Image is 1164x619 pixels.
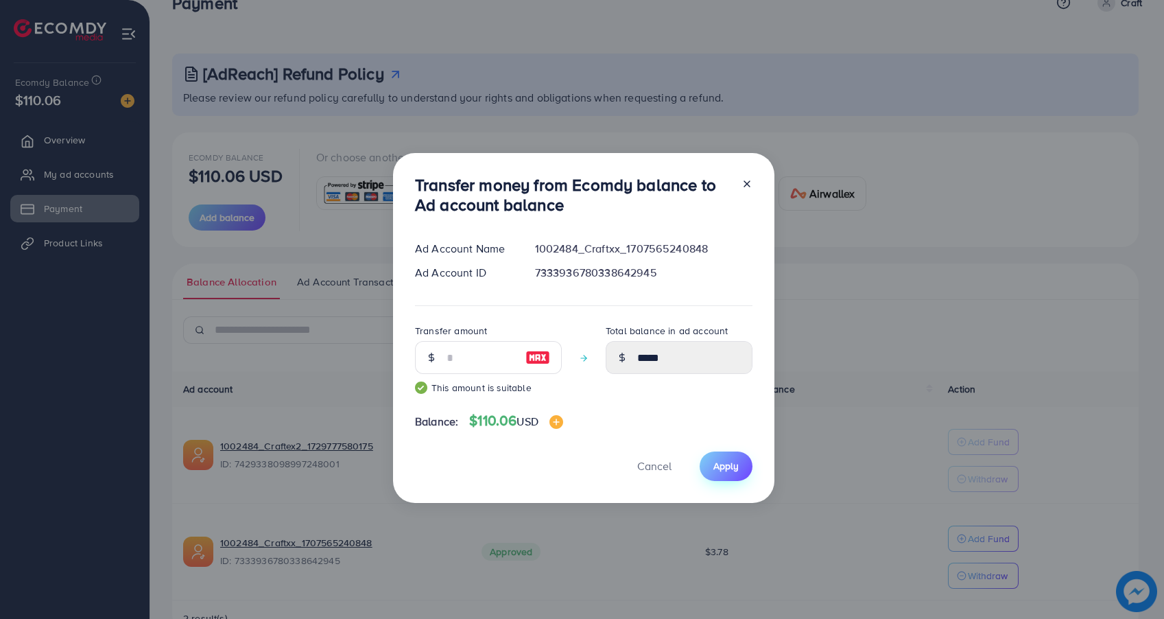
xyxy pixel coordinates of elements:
div: Ad Account Name [404,241,524,257]
div: 7333936780338642945 [524,265,763,281]
span: Apply [713,459,739,473]
small: This amount is suitable [415,381,562,395]
img: image [549,415,563,429]
div: Ad Account ID [404,265,524,281]
h4: $110.06 [469,412,563,430]
button: Cancel [620,452,689,481]
span: Cancel [637,458,672,474]
span: USD [516,414,538,429]
div: 1002484_Craftxx_1707565240848 [524,241,763,257]
h3: Transfer money from Ecomdy balance to Ad account balance [415,175,731,215]
label: Transfer amount [415,324,487,338]
span: Balance: [415,414,458,430]
img: guide [415,382,427,394]
img: image [525,349,550,366]
button: Apply [700,452,752,481]
label: Total balance in ad account [606,324,728,338]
